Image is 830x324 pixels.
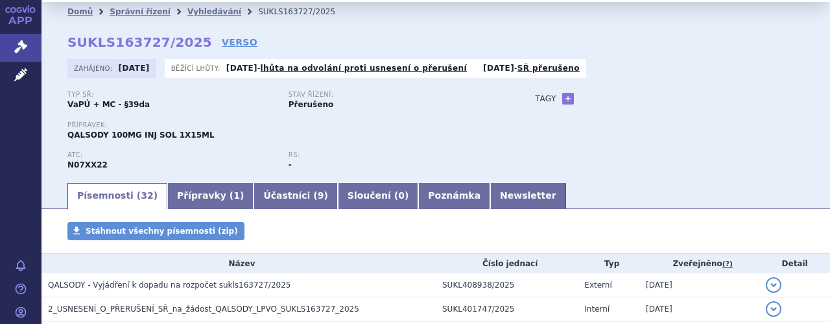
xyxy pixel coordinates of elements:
strong: TOFERSEN [67,160,108,169]
a: Vyhledávání [187,7,241,16]
a: Poznámka [418,183,490,209]
p: - [483,63,580,73]
a: Účastníci (9) [254,183,337,209]
p: Typ SŘ: [67,91,276,99]
span: Interní [584,305,610,314]
button: detail [766,277,781,293]
p: Přípravek: [67,121,510,129]
strong: [DATE] [119,64,150,73]
strong: [DATE] [226,64,257,73]
span: Běžící lhůty: [171,63,223,73]
a: Správní řízení [110,7,171,16]
p: RS: [289,151,497,159]
span: 9 [318,190,324,201]
a: Domů [67,7,93,16]
td: SUKL408938/2025 [436,273,578,297]
span: 2_USNESENÍ_O_PŘERUŠENÍ_SŘ_na_žádost_QALSODY_LPVO_SUKLS163727_2025 [48,305,359,314]
p: ATC: [67,151,276,159]
button: detail [766,301,781,317]
strong: [DATE] [483,64,514,73]
span: 0 [398,190,405,201]
th: Název [41,254,436,273]
abbr: (?) [722,260,733,269]
a: VERSO [222,36,257,49]
span: Zahájeno: [74,63,115,73]
span: 1 [233,190,240,201]
a: Sloučení (0) [338,183,418,209]
td: SUKL401747/2025 [436,297,578,321]
p: Stav řízení: [289,91,497,99]
th: Typ [578,254,639,273]
th: Detail [759,254,830,273]
strong: Přerušeno [289,100,333,109]
a: Přípravky (1) [167,183,254,209]
li: SUKLS163727/2025 [258,2,352,21]
a: Stáhnout všechny písemnosti (zip) [67,222,244,240]
a: + [562,93,574,105]
strong: SUKLS163727/2025 [67,34,212,50]
span: QALSODY 100MG INJ SOL 1X15ML [67,131,215,140]
span: QALSODY - Vyjádření k dopadu na rozpočet sukls163727/2025 [48,280,290,290]
a: SŘ přerušeno [517,64,580,73]
td: [DATE] [639,297,759,321]
a: Newsletter [490,183,566,209]
h3: Tagy [536,91,556,106]
span: Externí [584,280,611,290]
td: [DATE] [639,273,759,297]
th: Číslo jednací [436,254,578,273]
a: lhůta na odvolání proti usnesení o přerušení [261,64,467,73]
a: Písemnosti (32) [67,183,167,209]
span: 32 [141,190,153,201]
strong: VaPÚ + MC - §39da [67,100,150,109]
th: Zveřejněno [639,254,759,273]
p: - [226,63,467,73]
strong: - [289,160,292,169]
span: Stáhnout všechny písemnosti (zip) [86,227,238,236]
